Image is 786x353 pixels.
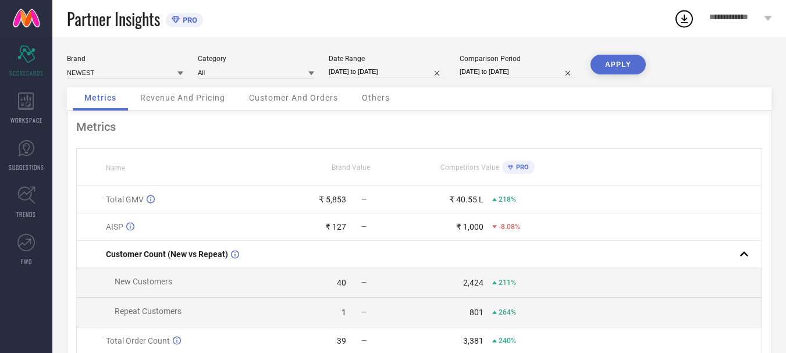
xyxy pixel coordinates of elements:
span: Metrics [84,93,116,102]
div: 2,424 [463,278,483,287]
span: Partner Insights [67,7,160,31]
span: Competitors Value [440,163,499,172]
span: Repeat Customers [115,306,182,316]
span: PRO [513,163,529,171]
div: 1 [342,308,346,317]
div: Category [198,55,314,63]
div: Comparison Period [460,55,576,63]
input: Select comparison period [460,66,576,78]
span: Revenue And Pricing [140,93,225,102]
div: ₹ 1,000 [456,222,483,231]
span: — [361,308,367,316]
span: AISP [106,222,123,231]
span: Total Order Count [106,336,170,345]
span: Name [106,164,125,172]
span: SUGGESTIONS [9,163,44,172]
span: SCORECARDS [9,69,44,77]
span: Others [362,93,390,102]
span: -8.08% [499,223,520,231]
span: 240% [499,337,516,345]
span: WORKSPACE [10,116,42,124]
span: New Customers [115,277,172,286]
div: ₹ 127 [325,222,346,231]
span: 218% [499,195,516,204]
div: 40 [337,278,346,287]
span: Total GMV [106,195,144,204]
span: 264% [499,308,516,316]
span: PRO [180,16,197,24]
span: Customer Count (New vs Repeat) [106,249,228,259]
div: 3,381 [463,336,483,345]
span: 211% [499,279,516,287]
span: Customer And Orders [249,93,338,102]
div: 39 [337,336,346,345]
div: 801 [470,308,483,317]
span: — [361,337,367,345]
span: — [361,279,367,287]
span: TRENDS [16,210,36,219]
input: Select date range [329,66,445,78]
div: Metrics [76,120,762,134]
div: ₹ 40.55 L [449,195,483,204]
div: Open download list [674,8,695,29]
div: ₹ 5,853 [319,195,346,204]
button: APPLY [591,55,646,74]
span: Brand Value [332,163,370,172]
span: — [361,195,367,204]
span: — [361,223,367,231]
span: FWD [21,257,32,266]
div: Brand [67,55,183,63]
div: Date Range [329,55,445,63]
